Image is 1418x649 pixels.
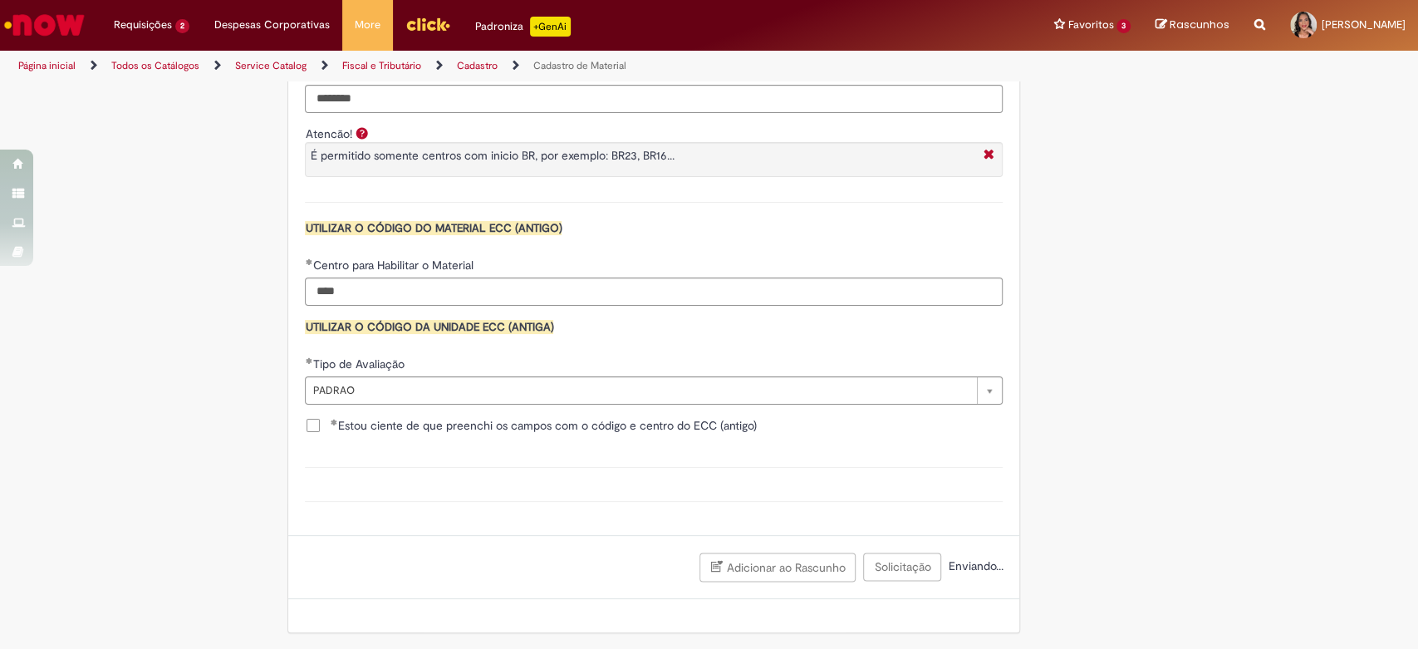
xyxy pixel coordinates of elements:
[305,357,312,364] span: Obrigatório Preenchido
[305,278,1003,306] input: Centro para Habilitar o Material
[2,8,87,42] img: ServiceNow
[214,17,330,33] span: Despesas Corporativas
[1116,19,1131,33] span: 3
[114,17,172,33] span: Requisições
[945,558,1003,573] span: Enviando...
[305,126,351,141] label: Atencão!
[342,59,421,72] a: Fiscal e Tributário
[111,59,199,72] a: Todos os Catálogos
[312,258,476,273] span: Centro para Habilitar o Material
[979,147,998,165] i: Fechar More information Por question_atencao
[312,356,407,371] span: Tipo de Avaliação
[305,221,562,235] span: UTILIZAR O CÓDIGO DO MATERIAL ECC (ANTIGO)
[530,17,571,37] p: +GenAi
[1067,17,1113,33] span: Favoritos
[312,377,969,404] span: PADRAO
[533,59,626,72] a: Cadastro de Material
[330,417,756,434] span: Estou ciente de que preenchi os campos com o código e centro do ECC (antigo)
[305,258,312,265] span: Obrigatório Preenchido
[1170,17,1229,32] span: Rascunhos
[351,126,371,140] span: Ajuda para Atencão!
[1155,17,1229,33] a: Rascunhos
[175,19,189,33] span: 2
[355,17,380,33] span: More
[457,59,498,72] a: Cadastro
[475,17,571,37] div: Padroniza
[235,59,307,72] a: Service Catalog
[305,320,553,334] span: UTILIZAR O CÓDIGO DA UNIDADE ECC (ANTIGA)
[310,147,974,164] p: É permitido somente centros com inicio BR, por exemplo: BR23, BR16...
[305,85,1003,113] input: Codigo SAP do Material
[405,12,450,37] img: click_logo_yellow_360x200.png
[18,59,76,72] a: Página inicial
[12,51,933,81] ul: Trilhas de página
[330,419,337,425] span: Obrigatório Preenchido
[1322,17,1406,32] span: [PERSON_NAME]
